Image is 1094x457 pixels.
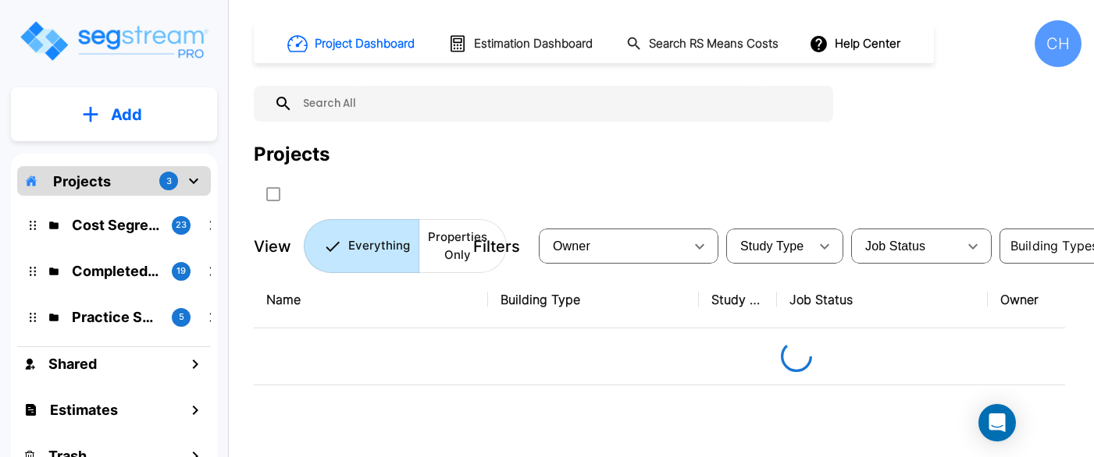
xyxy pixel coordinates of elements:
[542,225,684,268] div: Select
[254,140,330,168] div: Projects
[553,239,590,253] span: Owner
[293,86,825,122] input: Search All
[1035,20,1082,67] div: CH
[179,310,184,324] p: 5
[740,239,804,253] span: Study Type
[620,29,787,59] button: Search RS Means Costs
[72,306,159,328] p: Practice Samples
[166,175,172,188] p: 3
[854,225,957,268] div: Select
[442,27,601,60] button: Estimation Dashboard
[53,171,111,192] p: Projects
[11,92,217,137] button: Add
[304,219,419,273] button: Everything
[48,353,97,374] h1: Shared
[50,399,118,420] h1: Estimates
[988,271,1066,328] th: Owner
[488,271,699,328] th: Building Type
[254,235,291,258] p: View
[419,219,507,273] button: Properties Only
[281,27,423,61] button: Project Dashboard
[428,228,487,264] p: Properties Only
[348,237,410,255] p: Everything
[649,35,779,53] h1: Search RS Means Costs
[474,35,593,53] h1: Estimation Dashboard
[304,219,507,273] div: Platform
[806,29,907,58] button: Help Center
[865,239,925,253] span: Job Status
[72,260,159,282] p: Completed Projects
[978,404,1016,441] div: Open Intercom Messenger
[111,103,142,126] p: Add
[18,19,209,63] img: Logo
[72,214,159,236] p: Cost Segregation Studies
[258,179,289,210] button: SelectAll
[729,225,809,268] div: Select
[699,271,777,328] th: Study Type
[176,264,186,278] p: 19
[176,218,187,232] p: 23
[777,271,988,328] th: Job Status
[254,271,488,328] th: Name
[315,35,415,53] h1: Project Dashboard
